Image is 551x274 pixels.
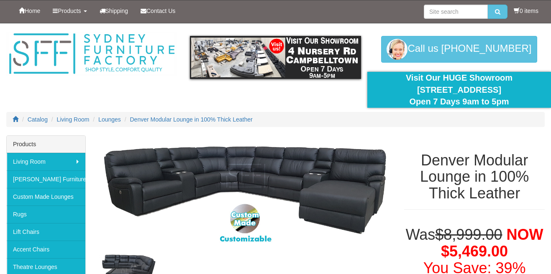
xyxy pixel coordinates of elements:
a: Custom Made Lounges [7,188,85,205]
a: Denver Modular Lounge in 100% Thick Leather [130,116,253,123]
li: 0 items [514,7,538,15]
a: Living Room [57,116,90,123]
span: Contact Us [146,8,175,14]
a: [PERSON_NAME] Furniture [7,170,85,188]
h1: Denver Modular Lounge in 100% Thick Leather [404,152,545,202]
del: $8,999.00 [435,226,502,243]
a: Products [46,0,93,21]
input: Site search [424,5,488,19]
span: Products [58,8,81,14]
a: Lift Chairs [7,223,85,241]
div: Visit Our HUGE Showroom [STREET_ADDRESS] Open 7 Days 9am to 5pm [374,72,545,108]
span: NOW $5,469.00 [441,226,543,260]
span: Home [25,8,40,14]
a: Shipping [93,0,135,21]
img: showroom.gif [190,36,361,79]
a: Catalog [28,116,48,123]
a: Rugs [7,205,85,223]
img: Sydney Furniture Factory [6,32,177,76]
a: Contact Us [134,0,182,21]
a: Living Room [7,153,85,170]
a: Home [13,0,46,21]
div: Products [7,136,85,153]
a: Accent Chairs [7,241,85,258]
span: Shipping [105,8,128,14]
a: Lounges [98,116,121,123]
